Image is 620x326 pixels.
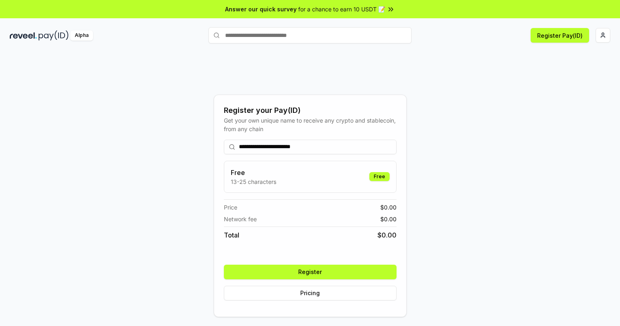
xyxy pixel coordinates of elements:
[380,215,397,223] span: $ 0.00
[224,230,239,240] span: Total
[231,177,276,186] p: 13-25 characters
[231,168,276,177] h3: Free
[380,203,397,212] span: $ 0.00
[224,286,397,300] button: Pricing
[377,230,397,240] span: $ 0.00
[224,105,397,116] div: Register your Pay(ID)
[224,203,237,212] span: Price
[369,172,390,181] div: Free
[224,265,397,279] button: Register
[531,28,589,43] button: Register Pay(ID)
[70,30,93,41] div: Alpha
[225,5,297,13] span: Answer our quick survey
[298,5,385,13] span: for a chance to earn 10 USDT 📝
[10,30,37,41] img: reveel_dark
[224,116,397,133] div: Get your own unique name to receive any crypto and stablecoin, from any chain
[224,215,257,223] span: Network fee
[39,30,69,41] img: pay_id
